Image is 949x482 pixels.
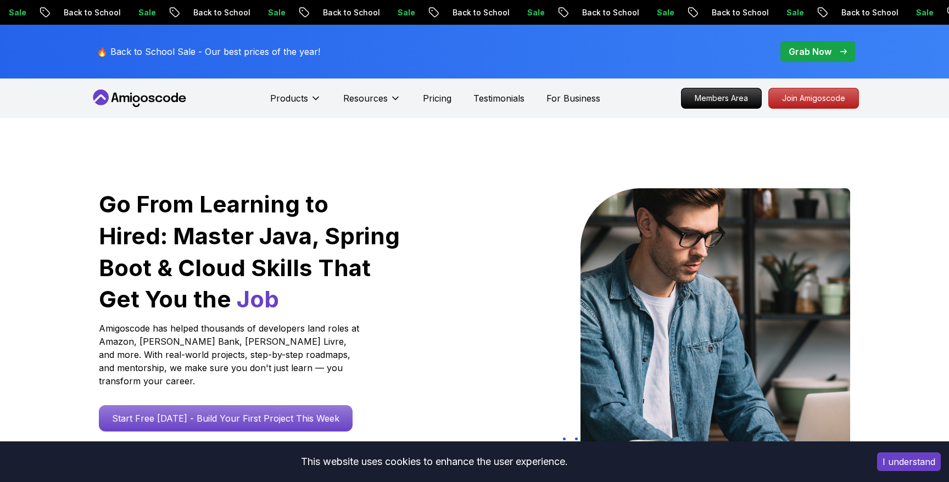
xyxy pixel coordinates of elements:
[181,7,255,18] p: Back to School
[877,452,941,471] button: Accept cookies
[774,7,809,18] p: Sale
[570,7,644,18] p: Back to School
[440,7,515,18] p: Back to School
[8,450,861,474] div: This website uses cookies to enhance the user experience.
[903,7,939,18] p: Sale
[126,7,161,18] p: Sale
[343,92,388,105] p: Resources
[385,7,420,18] p: Sale
[789,45,831,58] p: Grab Now
[270,92,308,105] p: Products
[237,285,279,313] span: Job
[768,88,859,109] a: Join Amigoscode
[681,88,762,109] a: Members Area
[97,45,320,58] p: 🔥 Back to School Sale - Our best prices of the year!
[769,88,858,108] p: Join Amigoscode
[423,92,451,105] a: Pricing
[99,188,401,315] h1: Go From Learning to Hired: Master Java, Spring Boot & Cloud Skills That Get You the
[682,88,761,108] p: Members Area
[473,92,524,105] a: Testimonials
[699,7,774,18] p: Back to School
[515,7,550,18] p: Sale
[644,7,679,18] p: Sale
[546,92,600,105] a: For Business
[270,92,321,114] button: Products
[255,7,291,18] p: Sale
[310,7,385,18] p: Back to School
[829,7,903,18] p: Back to School
[51,7,126,18] p: Back to School
[99,322,362,388] p: Amigoscode has helped thousands of developers land roles at Amazon, [PERSON_NAME] Bank, [PERSON_N...
[580,188,850,471] img: hero
[343,92,401,114] button: Resources
[99,405,353,431] a: Start Free [DATE] - Build Your First Project This Week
